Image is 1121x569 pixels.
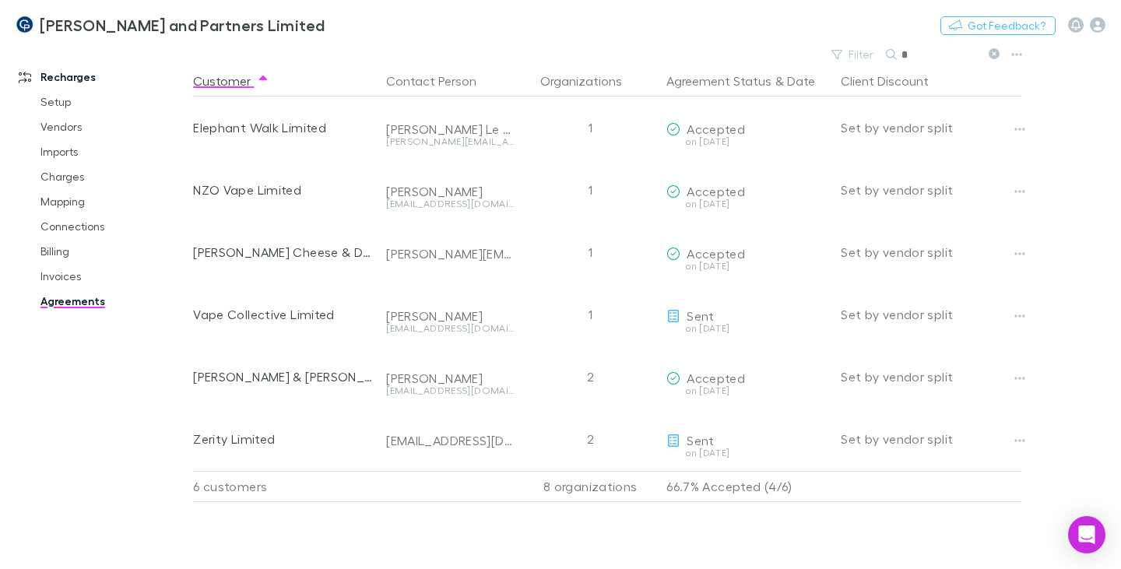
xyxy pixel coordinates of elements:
button: Client Discount [841,65,947,97]
div: on [DATE] [666,262,828,271]
p: 66.7% Accepted (4/6) [666,472,828,501]
img: Coates and Partners Limited's Logo [16,16,33,34]
span: Accepted [687,371,745,385]
span: Accepted [687,184,745,198]
div: on [DATE] [666,448,828,458]
div: [EMAIL_ADDRESS][DOMAIN_NAME] [386,433,514,448]
button: Date [787,65,815,97]
div: Set by vendor split [841,159,1021,221]
div: [PERSON_NAME] [386,184,514,199]
div: [PERSON_NAME] Le [PERSON_NAME] [386,121,514,137]
span: Accepted [687,246,745,261]
a: Recharges [3,65,202,90]
button: Got Feedback? [940,16,1056,35]
div: [EMAIL_ADDRESS][DOMAIN_NAME] [386,199,514,209]
div: Set by vendor split [841,283,1021,346]
div: 6 customers [193,471,380,502]
h3: [PERSON_NAME] and Partners Limited [40,16,325,34]
a: Mapping [25,189,202,214]
button: Organizations [540,65,641,97]
div: [EMAIL_ADDRESS][DOMAIN_NAME] [386,324,514,333]
div: on [DATE] [666,199,828,209]
div: on [DATE] [666,324,828,333]
div: 8 organizations [520,471,660,502]
div: 1 [520,159,660,221]
a: Connections [25,214,202,239]
div: Vape Collective Limited [193,283,374,346]
div: on [DATE] [666,137,828,146]
div: Zerity Limited [193,408,374,470]
div: Elephant Walk Limited [193,97,374,159]
button: Customer [193,65,269,97]
a: Billing [25,239,202,264]
div: Set by vendor split [841,221,1021,283]
div: Open Intercom Messenger [1068,516,1105,553]
div: 1 [520,283,660,346]
div: [PERSON_NAME] Cheese & Dairy Services Ltd [193,221,374,283]
a: Charges [25,164,202,189]
div: 2 [520,346,660,408]
span: Sent [687,308,714,323]
button: Agreement Status [666,65,771,97]
span: Accepted [687,121,745,136]
a: Vendors [25,114,202,139]
a: Invoices [25,264,202,289]
button: Contact Person [386,65,495,97]
div: [PERSON_NAME] [386,371,514,386]
div: [PERSON_NAME] & [PERSON_NAME] Ltd [193,346,374,408]
a: [PERSON_NAME] and Partners Limited [6,6,335,44]
a: Agreements [25,289,202,314]
div: [EMAIL_ADDRESS][DOMAIN_NAME] [386,386,514,395]
div: [PERSON_NAME][EMAIL_ADDRESS][PERSON_NAME][DOMAIN_NAME] [386,246,514,262]
div: Set by vendor split [841,408,1021,470]
span: Sent [687,433,714,448]
div: [PERSON_NAME][EMAIL_ADDRESS][DOMAIN_NAME] [386,137,514,146]
div: NZO Vape Limited [193,159,374,221]
a: Imports [25,139,202,164]
a: Setup [25,90,202,114]
div: & [666,65,828,97]
div: Set by vendor split [841,346,1021,408]
div: Set by vendor split [841,97,1021,159]
div: 1 [520,97,660,159]
button: Filter [824,45,883,64]
div: 1 [520,221,660,283]
div: on [DATE] [666,386,828,395]
div: [PERSON_NAME] [386,308,514,324]
div: 2 [520,408,660,470]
